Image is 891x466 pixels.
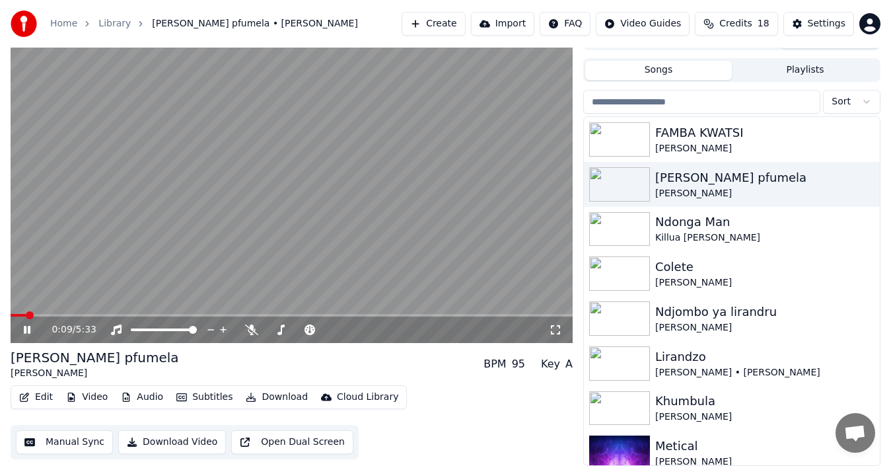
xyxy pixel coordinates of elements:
[655,410,874,424] div: [PERSON_NAME]
[11,11,37,37] img: youka
[655,276,874,290] div: [PERSON_NAME]
[11,348,179,367] div: [PERSON_NAME] pfumela
[76,323,96,336] span: 5:33
[483,356,506,372] div: BPM
[118,430,226,454] button: Download Video
[152,17,358,30] span: [PERSON_NAME] pfumela • [PERSON_NAME]
[655,321,874,334] div: [PERSON_NAME]
[655,169,874,187] div: [PERSON_NAME] pfumela
[655,187,874,200] div: [PERSON_NAME]
[783,12,854,36] button: Settings
[758,17,769,30] span: 18
[565,356,573,372] div: A
[655,437,874,455] div: Metical
[52,323,83,336] div: /
[11,367,179,380] div: [PERSON_NAME]
[655,392,874,410] div: Khumbula
[695,12,777,36] button: Credits18
[808,17,845,30] div: Settings
[98,17,131,30] a: Library
[471,12,534,36] button: Import
[61,388,113,407] button: Video
[832,95,851,108] span: Sort
[655,142,874,155] div: [PERSON_NAME]
[655,366,874,379] div: [PERSON_NAME] • [PERSON_NAME]
[52,323,72,336] span: 0:09
[337,391,398,404] div: Cloud Library
[836,413,875,453] div: Open chat
[541,356,560,372] div: Key
[655,348,874,366] div: Lirandzo
[585,61,732,80] button: Songs
[240,388,313,407] button: Download
[512,356,525,372] div: 95
[171,388,238,407] button: Subtitles
[655,258,874,276] div: Colete
[50,17,77,30] a: Home
[116,388,168,407] button: Audio
[231,430,353,454] button: Open Dual Screen
[655,124,874,142] div: FAMBA KWATSI
[540,12,590,36] button: FAQ
[16,430,113,454] button: Manual Sync
[596,12,690,36] button: Video Guides
[655,213,874,231] div: Ndonga Man
[655,303,874,321] div: Ndjombo ya lirandru
[719,17,752,30] span: Credits
[50,17,358,30] nav: breadcrumb
[14,388,58,407] button: Edit
[402,12,466,36] button: Create
[732,61,878,80] button: Playlists
[655,231,874,245] div: Killua [PERSON_NAME]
